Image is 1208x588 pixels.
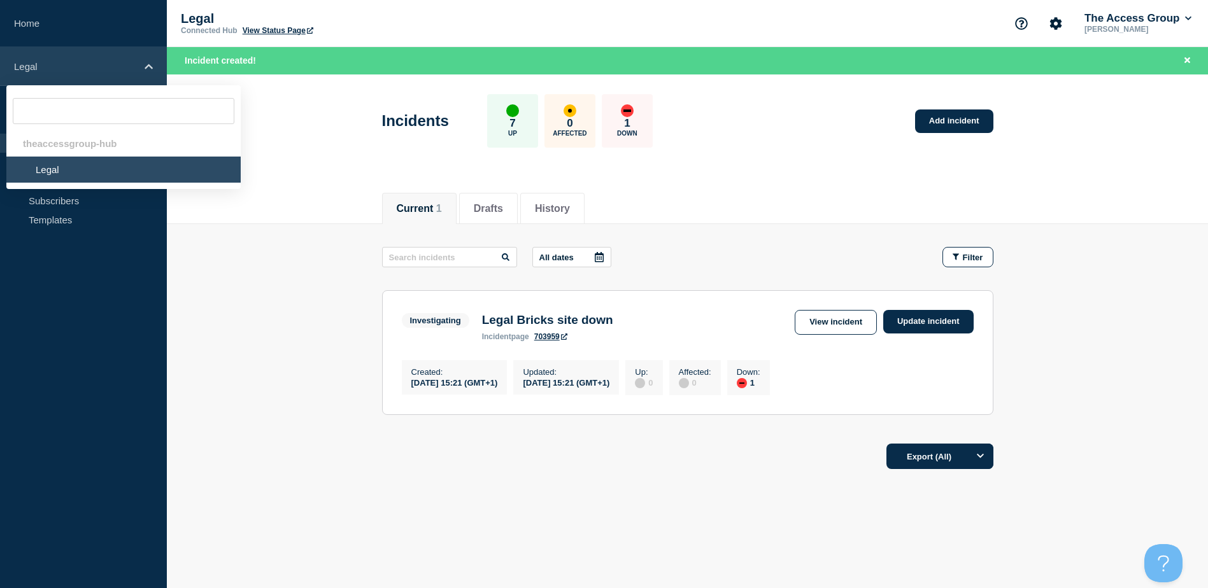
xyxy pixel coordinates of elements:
[1082,25,1194,34] p: [PERSON_NAME]
[621,104,634,117] div: down
[14,61,136,72] p: Legal
[1042,10,1069,37] button: Account settings
[795,310,877,335] a: View incident
[411,367,498,377] p: Created :
[534,332,567,341] a: 703959
[942,247,993,267] button: Filter
[617,130,637,137] p: Down
[737,378,747,388] div: down
[679,377,711,388] div: 0
[482,332,529,341] p: page
[382,112,449,130] h1: Incidents
[185,55,256,66] span: Incident created!
[679,367,711,377] p: Affected :
[508,130,517,137] p: Up
[737,367,760,377] p: Down :
[6,157,241,183] li: Legal
[635,367,653,377] p: Up :
[523,367,609,377] p: Updated :
[482,313,613,327] h3: Legal Bricks site down
[635,378,645,388] div: disabled
[523,377,609,388] div: [DATE] 15:21 (GMT+1)
[624,117,630,130] p: 1
[535,203,570,214] button: History
[181,26,238,35] p: Connected Hub
[737,377,760,388] div: 1
[886,444,993,469] button: Export (All)
[243,26,313,35] a: View Status Page
[509,117,515,130] p: 7
[397,203,442,214] button: Current 1
[963,253,983,262] span: Filter
[1144,544,1183,582] iframe: Help Scout Beacon - Open
[1008,10,1035,37] button: Support
[506,104,519,117] div: up
[411,377,498,388] div: [DATE] 15:21 (GMT+1)
[482,332,511,341] span: incident
[382,247,517,267] input: Search incidents
[474,203,503,214] button: Drafts
[532,247,611,267] button: All dates
[539,253,574,262] p: All dates
[635,377,653,388] div: 0
[1082,12,1194,25] button: The Access Group
[968,444,993,469] button: Options
[564,104,576,117] div: affected
[679,378,689,388] div: disabled
[6,130,241,157] div: theaccessgroup-hub
[567,117,572,130] p: 0
[915,109,993,133] a: Add incident
[1179,53,1195,68] button: Close banner
[402,313,469,328] span: Investigating
[553,130,586,137] p: Affected
[883,310,974,333] a: Update incident
[181,11,436,26] p: Legal
[436,203,442,214] span: 1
